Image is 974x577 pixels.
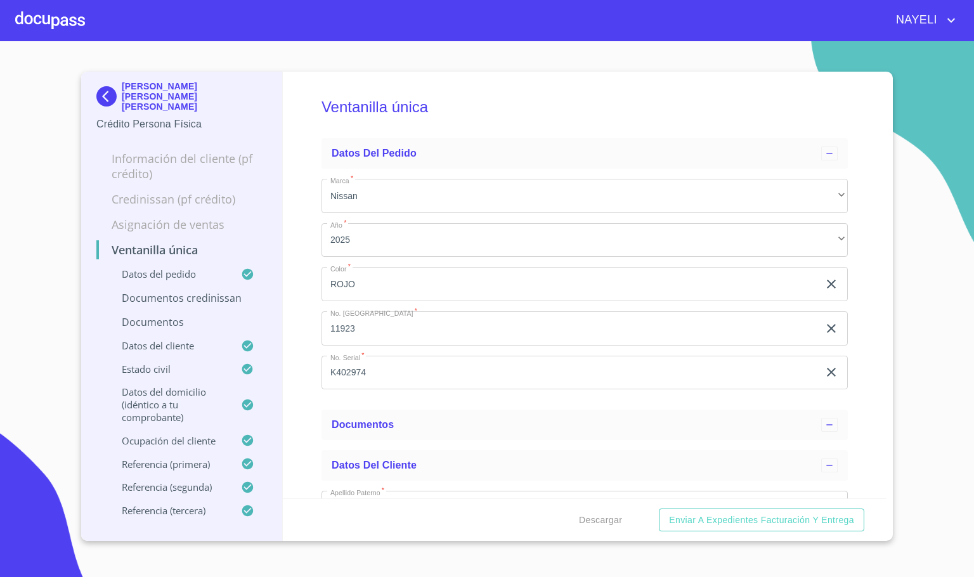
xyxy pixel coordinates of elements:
p: Datos del domicilio (idéntico a tu comprobante) [96,386,241,424]
span: Datos del cliente [332,460,417,470]
span: NAYELI [886,10,944,30]
button: account of current user [886,10,959,30]
p: Documentos CrediNissan [96,291,267,305]
img: Docupass spot blue [96,86,122,107]
p: Documentos [96,315,267,329]
p: Credinissan (PF crédito) [96,191,267,207]
span: Enviar a Expedientes Facturación y Entrega [669,512,854,528]
p: Ventanilla única [96,242,267,257]
span: Descargar [579,512,622,528]
h5: Ventanilla única [321,81,848,133]
p: Datos del cliente [96,339,241,352]
button: clear input [824,276,839,292]
p: Referencia (primera) [96,458,241,470]
div: Documentos [321,410,848,440]
p: Datos del pedido [96,268,241,280]
div: Nissan [321,179,848,213]
span: Datos del pedido [332,148,417,159]
p: Crédito Persona Física [96,117,267,132]
button: Descargar [574,509,627,532]
p: Referencia (segunda) [96,481,241,493]
p: Ocupación del Cliente [96,434,241,447]
div: 2025 [321,223,848,257]
button: Enviar a Expedientes Facturación y Entrega [659,509,864,532]
p: Asignación de Ventas [96,217,267,232]
p: Referencia (tercera) [96,504,241,517]
p: Información del cliente (PF crédito) [96,151,267,181]
p: Estado Civil [96,363,241,375]
div: [PERSON_NAME] [PERSON_NAME] [PERSON_NAME] [96,81,267,117]
p: [PERSON_NAME] [PERSON_NAME] [PERSON_NAME] [122,81,267,112]
div: Datos del cliente [321,450,848,481]
div: Datos del pedido [321,138,848,169]
span: Documentos [332,419,394,430]
button: clear input [824,321,839,336]
button: clear input [824,365,839,380]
